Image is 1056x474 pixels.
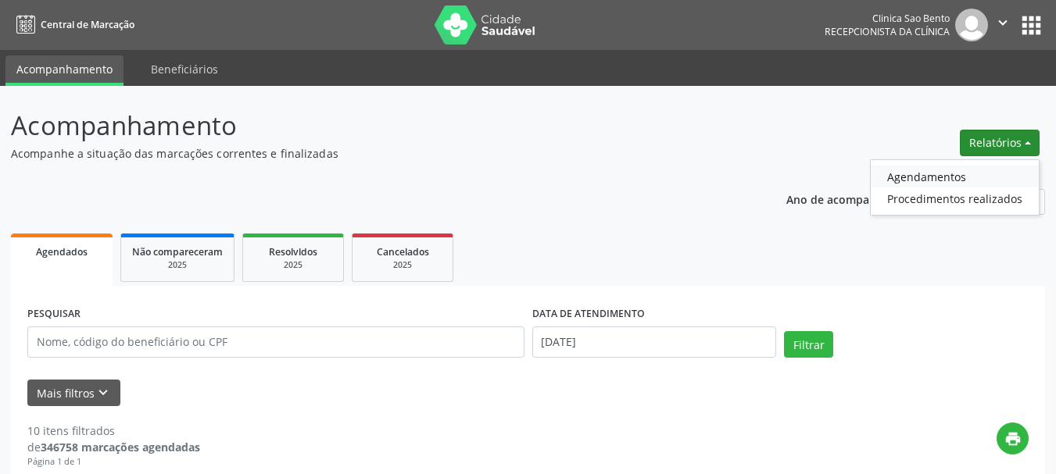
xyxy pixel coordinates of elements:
[27,302,81,326] label: PESQUISAR
[254,259,332,271] div: 2025
[870,159,1040,216] ul: Relatórios
[269,245,317,258] span: Resolvidos
[871,166,1039,187] a: Agendamentos
[27,455,200,469] div: Página 1 de 1
[140,55,229,83] a: Beneficiários
[11,145,735,162] p: Acompanhe a situação das marcações correntes e finalizadas
[784,331,833,358] button: Filtrar
[27,380,120,407] button: Mais filtroskeyboard_arrow_down
[786,189,925,208] p: Ano de acompanhamento
[41,18,134,31] span: Central de Marcação
[960,130,1040,156] button: Relatórios
[11,106,735,145] p: Acompanhamento
[27,326,524,358] input: Nome, código do beneficiário ou CPF
[825,25,950,38] span: Recepcionista da clínica
[27,422,200,439] div: 10 itens filtrados
[532,302,645,326] label: DATA DE ATENDIMENTO
[95,384,112,401] i: keyboard_arrow_down
[27,439,200,455] div: de
[377,245,429,258] span: Cancelados
[988,9,1018,41] button: 
[532,326,777,358] input: Selecione um intervalo
[871,187,1039,209] a: Procedimentos realizados
[11,12,134,37] a: Central de Marcação
[132,259,223,271] div: 2025
[132,245,223,258] span: Não compareceram
[825,12,950,25] div: Clinica Sao Bento
[363,259,442,271] div: 2025
[36,245,88,258] span: Agendados
[41,440,200,454] strong: 346758 marcações agendadas
[955,9,988,41] img: img
[1018,12,1045,39] button: apps
[994,14,1011,31] i: 
[5,55,123,86] a: Acompanhamento
[997,422,1029,454] button: print
[1004,430,1022,447] i: print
